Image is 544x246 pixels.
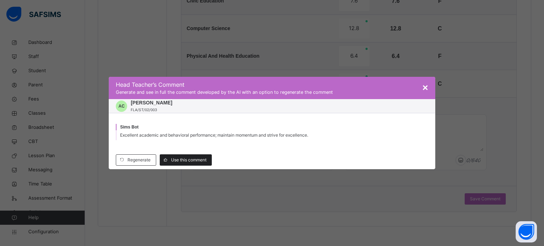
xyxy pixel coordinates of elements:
span: Excellent academic and behavioral performance; maintain momentum and strive for excellence. [120,132,308,138]
span: × [422,82,428,93]
span: [PERSON_NAME] [131,99,172,107]
span: Regenerate [127,157,151,163]
span: AC [119,103,125,109]
span: Sims Bot [120,125,138,130]
span: FLA/ST/02/003 [131,108,157,112]
span: Generate and see in full the comment developed by the AI with an option to regenerate the comment [116,89,428,96]
span: Head Teacher ’s Comment [116,80,428,89]
span: Use this comment [171,157,206,163]
button: Open asap [516,221,537,242]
